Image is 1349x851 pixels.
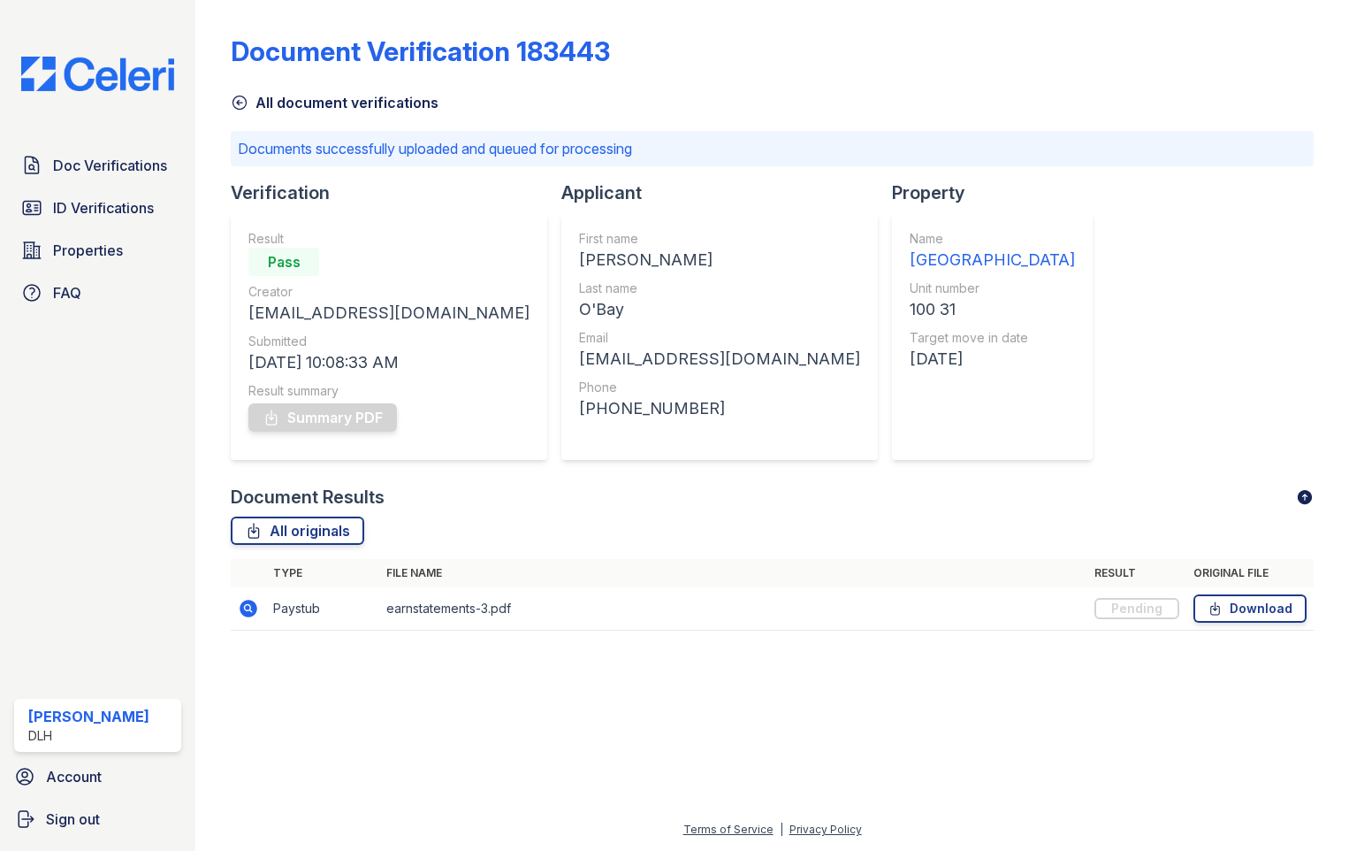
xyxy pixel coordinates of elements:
th: Result [1087,559,1186,587]
div: Pass [248,248,319,276]
span: Doc Verifications [53,155,167,176]
a: Properties [14,233,181,268]
div: Name [910,230,1075,248]
div: [EMAIL_ADDRESS][DOMAIN_NAME] [248,301,530,326]
th: Type [266,559,379,587]
div: Applicant [561,180,892,205]
div: DLH [28,727,149,745]
div: [PERSON_NAME] [579,248,860,272]
a: All originals [231,517,364,545]
div: 100 31 [910,297,1075,322]
div: [PERSON_NAME] [28,706,149,727]
div: Last name [579,280,860,297]
a: Account [7,759,188,794]
a: Name [GEOGRAPHIC_DATA] [910,230,1075,272]
a: ID Verifications [14,190,181,226]
th: Original file [1186,559,1314,587]
img: CE_Logo_Blue-a8612792a0a2168367f1c8372b55b34899dd931a85d93a1a3d3e32e68fde9ad4.png [7,57,188,91]
div: O'Bay [579,297,860,322]
div: Email [579,329,860,347]
div: Phone [579,379,860,396]
a: Download [1193,594,1307,623]
span: ID Verifications [53,197,154,218]
th: File name [379,559,1087,587]
div: Unit number [910,280,1075,297]
a: Terms of Service [683,823,774,836]
div: Result summary [248,382,530,400]
p: Documents successfully uploaded and queued for processing [238,138,1307,159]
div: [DATE] 10:08:33 AM [248,350,530,375]
div: [DATE] [910,347,1075,372]
a: Privacy Policy [789,823,862,836]
div: [EMAIL_ADDRESS][DOMAIN_NAME] [579,347,860,372]
div: Verification [231,180,561,205]
span: FAQ [53,282,81,303]
div: Pending [1094,598,1179,619]
div: [GEOGRAPHIC_DATA] [910,248,1075,272]
div: Document Results [231,485,385,510]
a: Sign out [7,801,188,837]
a: Doc Verifications [14,148,181,183]
a: FAQ [14,275,181,310]
div: First name [579,230,860,248]
div: Document Verification 183443 [231,35,610,67]
div: Creator [248,283,530,301]
div: [PHONE_NUMBER] [579,396,860,421]
div: Submitted [248,333,530,350]
span: Properties [53,240,123,261]
a: All document verifications [231,92,438,113]
td: Paystub [266,587,379,631]
div: Result [248,230,530,248]
div: Target move in date [910,329,1075,347]
span: Sign out [46,809,100,830]
div: Property [892,180,1107,205]
td: earnstatements-3.pdf [379,587,1087,631]
span: Account [46,766,102,787]
div: | [780,823,783,836]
